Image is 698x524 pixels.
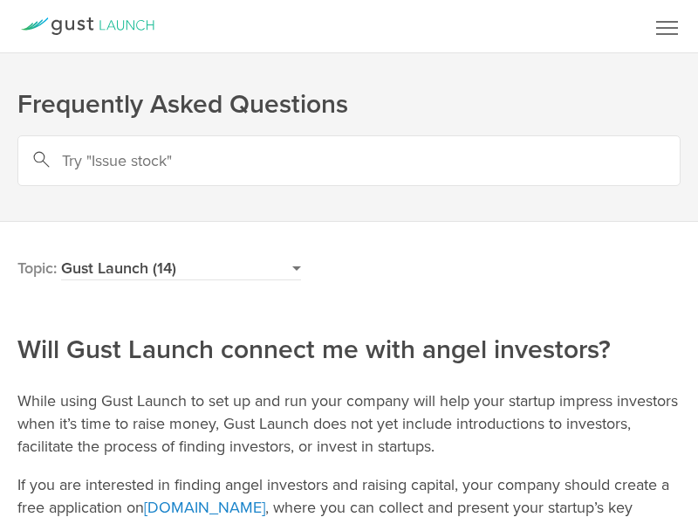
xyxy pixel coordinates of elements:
p: While using Gust Launch to set up and run your company will help your startup impress investors w... [17,390,681,458]
input: Try "Issue stock" [17,135,681,186]
h2: Topic: [17,139,301,280]
h1: Frequently Asked Questions [17,87,681,122]
a: [DOMAIN_NAME] [144,498,265,517]
a: Gust [20,17,154,35]
h2: Will Gust Launch connect me with angel investors? [17,215,681,368]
